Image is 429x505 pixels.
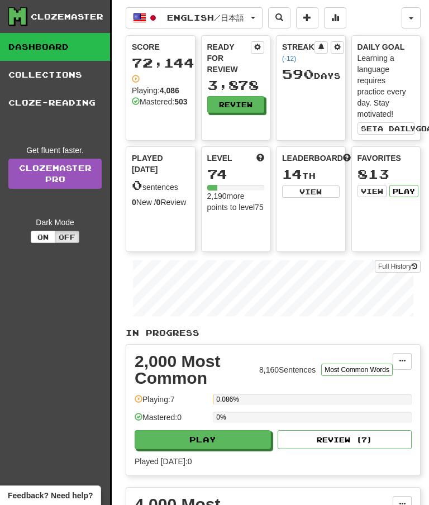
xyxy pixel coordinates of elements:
div: Playing: 7 [135,394,207,412]
button: View [282,185,340,198]
span: Leaderboard [282,153,343,164]
div: Mastered: [132,96,188,107]
div: 3,878 [207,78,265,92]
span: Open feedback widget [8,490,93,501]
button: More stats [324,7,346,28]
div: 2,190 more points to level 75 [207,190,265,213]
strong: 503 [174,97,187,106]
div: Learning a language requires practice every day. Stay motivated! [357,53,415,120]
strong: 0 [156,198,161,207]
span: This week in points, UTC [343,153,351,164]
div: Daily Goal [357,41,415,53]
div: New / Review [132,197,189,208]
div: Streak [282,41,314,64]
div: Dark Mode [8,217,102,228]
button: Seta dailygoal [357,122,415,135]
div: sentences [132,178,189,193]
span: 14 [282,166,302,182]
div: Clozemaster [31,11,103,22]
div: Ready for Review [207,41,251,75]
div: Favorites [357,153,415,164]
div: 813 [357,167,415,181]
button: Off [55,231,79,243]
p: In Progress [126,327,421,339]
span: Level [207,153,232,164]
div: 74 [207,167,265,181]
span: a daily [378,125,416,132]
button: Search sentences [268,7,290,28]
button: Review (7) [278,430,412,449]
div: 2,000 Most Common [135,353,254,387]
div: Score [132,41,189,53]
button: English/日本語 [126,7,263,28]
span: Played [DATE]: 0 [135,457,192,466]
a: (-12) [282,55,296,63]
button: Play [389,185,418,197]
span: English / 日本語 [167,13,244,22]
div: 8,160 Sentences [259,364,316,375]
span: Played [DATE] [132,153,189,175]
button: On [31,231,55,243]
button: Review [207,96,265,113]
button: Most Common Words [321,364,393,376]
button: Play [135,430,271,449]
div: Day s [282,67,340,82]
button: Full History [375,260,421,273]
strong: 4,086 [160,86,179,95]
div: Mastered: 0 [135,412,207,430]
div: 72,144 [132,56,189,70]
span: Score more points to level up [256,153,264,164]
strong: 0 [132,198,136,207]
button: View [357,185,387,197]
a: ClozemasterPro [8,159,102,189]
span: 0 [132,177,142,193]
button: Add sentence to collection [296,7,318,28]
div: Get fluent faster. [8,145,102,156]
div: th [282,167,340,182]
span: 590 [282,66,314,82]
div: Playing: [132,74,184,96]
